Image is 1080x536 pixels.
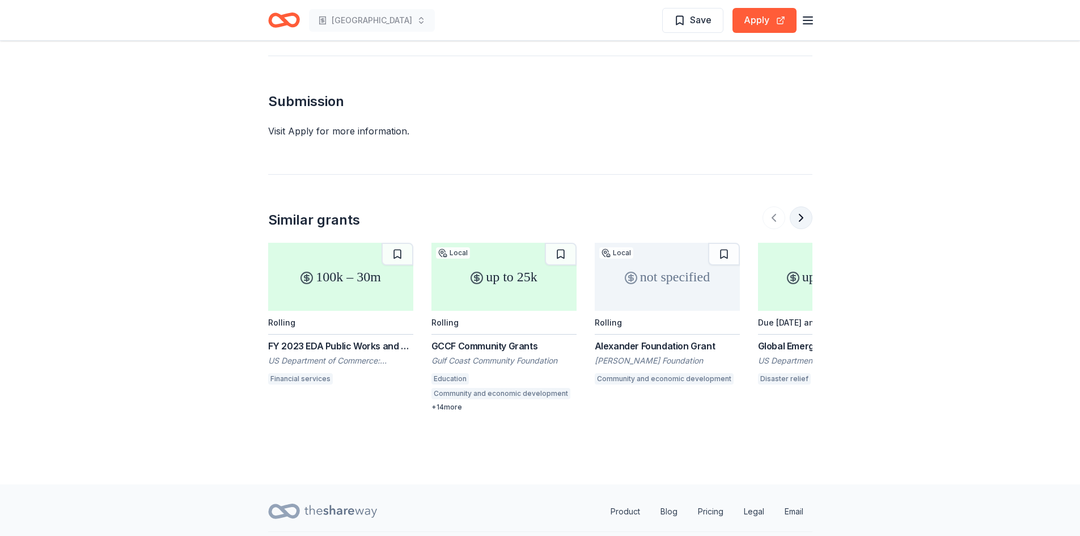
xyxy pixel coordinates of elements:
div: US Department of Health & Human Services: Centers for Disease Control & Prevention [758,355,903,366]
button: [GEOGRAPHIC_DATA] [309,9,435,32]
nav: quick links [602,500,812,523]
div: Financial services [268,373,333,385]
a: not specifiedLocalRollingAlexander Foundation Grant[PERSON_NAME] FoundationCommunity and economic... [595,243,740,388]
div: Rolling [595,318,622,327]
div: Visit Apply for more information. [268,124,812,138]
a: Email [776,500,812,523]
div: + 14 more [431,403,577,412]
h2: Submission [268,92,812,111]
div: Disaster relief [758,373,811,385]
a: Legal [735,500,773,523]
div: Due [DATE] and [DATE] [758,318,847,327]
button: Apply [732,8,797,33]
a: up to 25kLocalRollingGCCF Community GrantsGulf Coast Community FoundationEducationCommunity and e... [431,243,577,412]
div: Education [431,373,469,385]
div: [PERSON_NAME] Foundation [595,355,740,366]
div: Alexander Foundation Grant [595,339,740,353]
div: Local [599,247,633,259]
div: US Department of Commerce: Economic Development Administration (EDA) [268,355,413,366]
div: up to 25k [431,243,577,311]
div: 100k – 30m [268,243,413,311]
div: Global Emergency Response and Recovery Partner Engagement: Expanding Efforts and Strategies to Im... [758,339,903,353]
div: up to 376.5m [758,243,903,311]
div: GCCF Community Grants [431,339,577,353]
span: Save [690,12,711,27]
a: 100k – 30mRollingFY 2023 EDA Public Works and Economic Adjustment Assistance ProgramsUS Departmen... [268,243,413,388]
a: Pricing [689,500,732,523]
div: Similar grants [268,211,360,229]
div: Rolling [268,318,295,327]
button: Save [662,8,723,33]
a: Product [602,500,649,523]
div: FY 2023 EDA Public Works and Economic Adjustment Assistance Programs [268,339,413,353]
a: Home [268,7,300,33]
a: up to 376.5mDue [DATE] and [DATE]Global Emergency Response and Recovery Partner Engagement: Expan... [758,243,903,388]
span: [GEOGRAPHIC_DATA] [332,14,412,27]
div: Local [436,247,470,259]
div: Community and economic development [595,373,734,385]
div: not specified [595,243,740,311]
div: Community and economic development [431,388,570,399]
div: Rolling [431,318,459,327]
div: Gulf Coast Community Foundation [431,355,577,366]
a: Blog [651,500,687,523]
